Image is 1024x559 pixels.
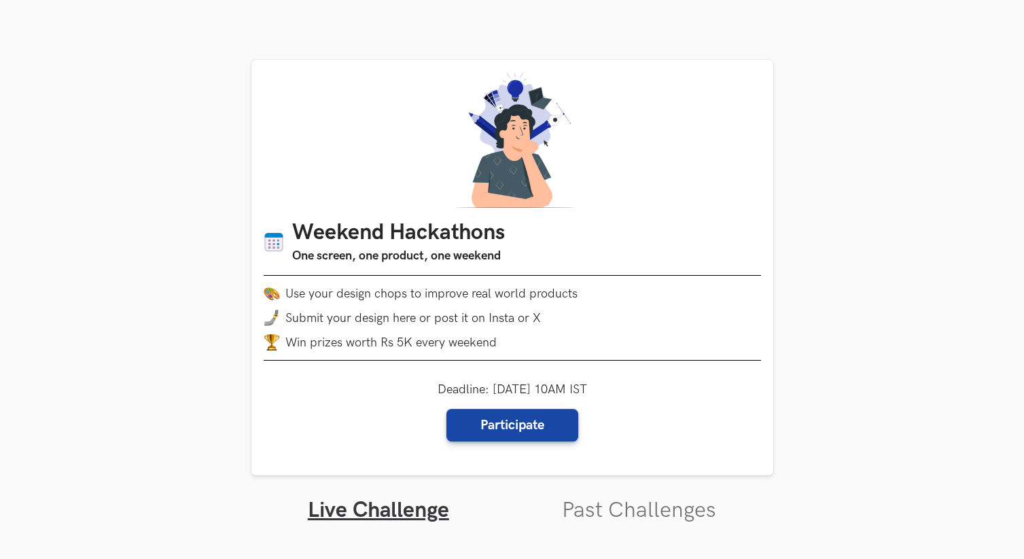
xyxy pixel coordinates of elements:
[264,334,761,350] li: Win prizes worth Rs 5K every weekend
[292,220,505,247] h1: Weekend Hackathons
[264,232,284,253] img: Calendar icon
[251,475,773,524] ul: Tabs Interface
[446,409,578,441] a: Participate
[285,311,541,325] span: Submit your design here or post it on Insta or X
[308,497,449,524] a: Live Challenge
[264,285,761,302] li: Use your design chops to improve real world products
[447,72,578,208] img: A designer thinking
[292,247,505,266] h3: One screen, one product, one weekend
[264,334,280,350] img: trophy.png
[264,310,280,326] img: mobile-in-hand.png
[264,285,280,302] img: palette.png
[438,382,587,441] div: Deadline: [DATE] 10AM IST
[562,497,716,524] a: Past Challenges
